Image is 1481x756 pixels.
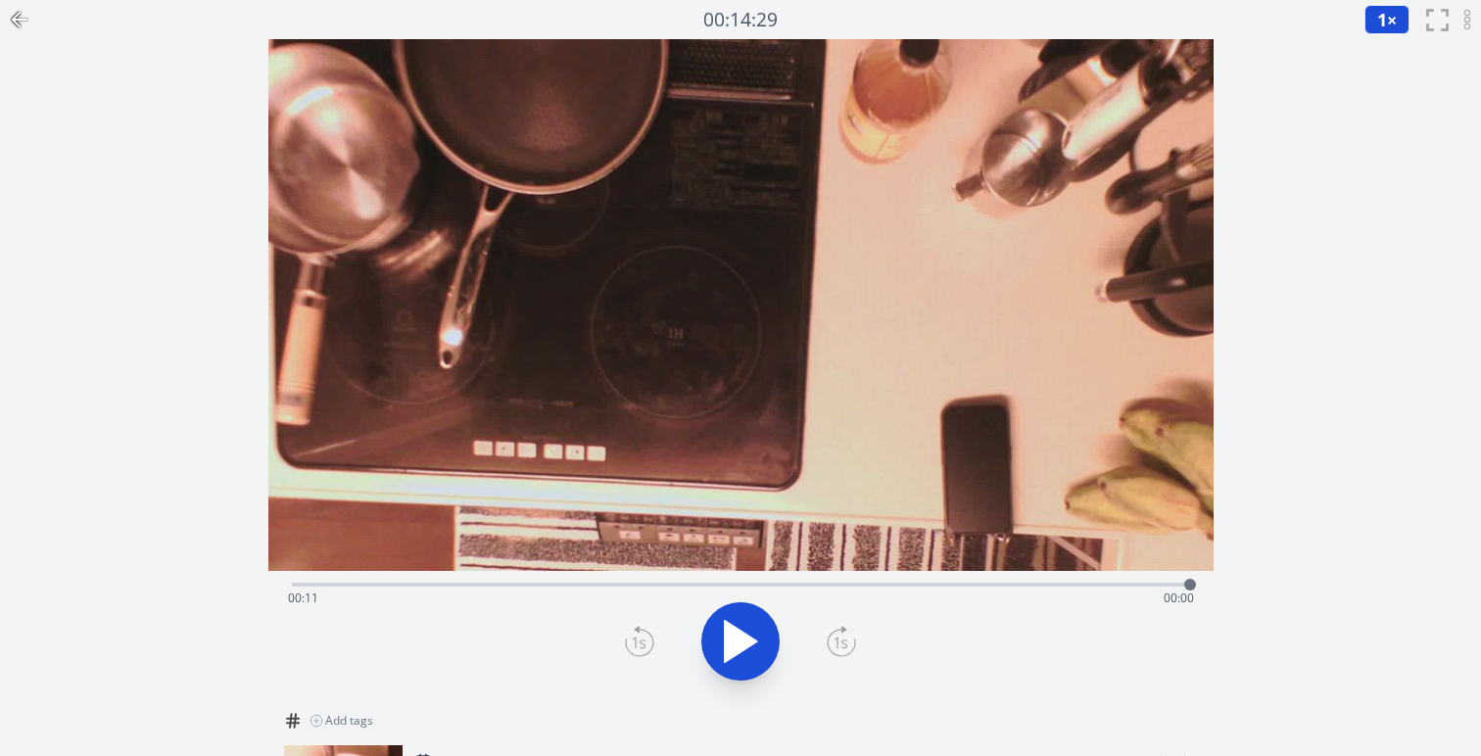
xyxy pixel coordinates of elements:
span: 1 [1377,8,1387,31]
button: Add tags [302,705,381,736]
span: Add tags [325,713,373,729]
span: 00:11 [288,590,318,606]
button: 1× [1364,5,1409,34]
a: 00:14:29 [703,6,778,34]
span: 00:00 [1164,590,1194,606]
